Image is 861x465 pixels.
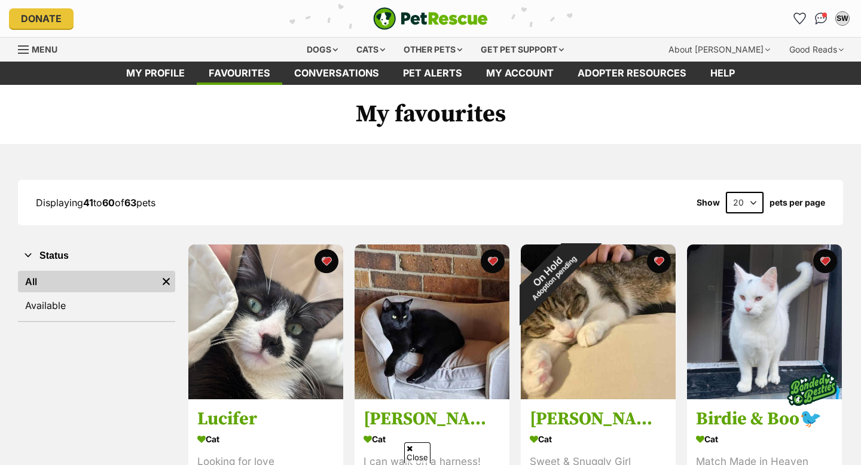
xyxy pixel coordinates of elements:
strong: 41 [83,197,93,209]
div: Cat [696,431,833,448]
div: Status [18,268,175,321]
a: All [18,271,157,292]
div: Good Reads [781,38,852,62]
a: My account [474,62,566,85]
a: Remove filter [157,271,175,292]
a: conversations [282,62,391,85]
h3: [PERSON_NAME] [PERSON_NAME] [364,408,500,431]
img: chat-41dd97257d64d25036548639549fe6c8038ab92f7586957e7f3b1b290dea8141.svg [815,13,828,25]
ul: Account quick links [790,9,852,28]
div: Cat [364,431,500,448]
img: logo-e224e6f780fb5917bec1dbf3a21bbac754714ae5b6737aabdf751b685950b380.svg [373,7,488,30]
a: Donate [9,8,74,29]
button: My account [833,9,852,28]
a: Favourites [197,62,282,85]
div: Cats [348,38,393,62]
div: About [PERSON_NAME] [660,38,778,62]
span: Close [404,442,430,463]
span: Displaying to of pets [36,197,155,209]
img: Zoe *9 Lives Project Rescue* [521,244,676,399]
a: Favourites [790,9,809,28]
a: Help [698,62,747,85]
h3: Birdie & Boo🐦 [696,408,833,431]
div: Other pets [395,38,471,62]
a: PetRescue [373,7,488,30]
span: Menu [32,44,57,54]
img: Birdie & Boo🐦 [687,244,842,399]
div: Get pet support [472,38,572,62]
a: Available [18,295,175,316]
a: My profile [114,62,197,85]
div: Dogs [298,38,346,62]
div: Cat [530,431,667,448]
button: favourite [481,249,505,273]
label: pets per page [770,198,825,207]
div: On Hold [498,222,603,326]
button: Status [18,248,175,264]
span: Show [697,198,720,207]
a: Adopter resources [566,62,698,85]
img: Lucifer [188,244,343,399]
strong: 60 [102,197,115,209]
img: Bud Bud [355,244,509,399]
button: favourite [813,249,837,273]
a: Pet alerts [391,62,474,85]
span: Adoption pending [530,255,578,302]
a: On HoldAdoption pending [521,390,676,402]
strong: 63 [124,197,136,209]
button: favourite [647,249,671,273]
a: Conversations [811,9,831,28]
div: Cat [197,431,334,448]
div: SW [836,13,848,25]
a: Menu [18,38,66,59]
img: bonded besties [782,360,842,420]
h3: Lucifer [197,408,334,431]
button: favourite [315,249,338,273]
h3: [PERSON_NAME] *9 Lives Project Rescue* [530,408,667,431]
